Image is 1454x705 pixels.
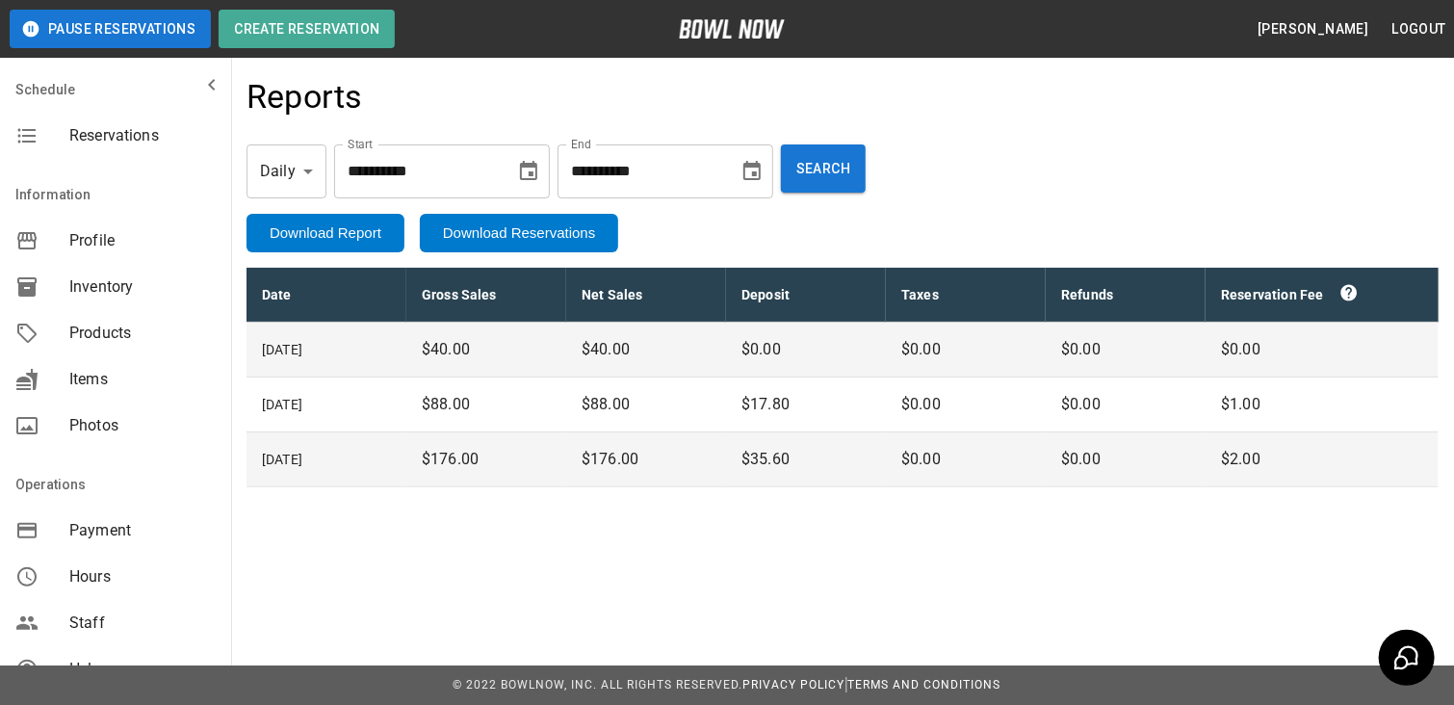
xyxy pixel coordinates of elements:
span: Payment [69,519,216,542]
th: Deposit [726,268,886,323]
p: $176.00 [582,448,711,471]
p: $17.80 [741,393,870,416]
span: Items [69,368,216,391]
button: Download Report [247,214,404,252]
p: $0.00 [1061,338,1190,361]
button: Logout [1385,12,1454,47]
div: Reservation Fee [1221,283,1423,306]
span: Photos [69,414,216,437]
button: [PERSON_NAME] [1250,12,1376,47]
table: sticky table [247,268,1439,487]
th: Refunds [1046,268,1206,323]
p: $2.00 [1221,448,1423,471]
p: $88.00 [422,393,551,416]
p: $0.00 [901,448,1030,471]
th: Taxes [886,268,1046,323]
th: Date [247,268,406,323]
button: Choose date, selected date is Sep 9, 2025 [509,152,548,191]
button: Search [781,144,866,193]
button: Create Reservation [219,10,395,48]
td: [DATE] [247,432,406,487]
p: $0.00 [1061,448,1190,471]
a: Privacy Policy [742,678,844,692]
p: $40.00 [422,338,551,361]
span: Staff [69,612,216,635]
p: $35.60 [741,448,870,471]
div: Daily [247,144,326,198]
p: $0.00 [741,338,870,361]
button: Download Reservations [420,214,618,252]
span: Inventory [69,275,216,299]
button: Choose date, selected date is Sep 16, 2025 [733,152,771,191]
svg: Reservation fees paid directly to BowlNow by customer [1339,283,1359,302]
td: [DATE] [247,323,406,378]
p: $88.00 [582,393,711,416]
img: logo [679,19,785,39]
p: $1.00 [1221,393,1423,416]
span: © 2022 BowlNow, Inc. All Rights Reserved. [453,678,742,692]
h4: Reports [247,77,363,117]
button: Pause Reservations [10,10,211,48]
span: Help [69,658,216,681]
th: Net Sales [566,268,726,323]
p: $0.00 [1221,338,1423,361]
span: Products [69,322,216,345]
td: [DATE] [247,378,406,432]
span: Reservations [69,124,216,147]
p: $40.00 [582,338,711,361]
th: Gross Sales [406,268,566,323]
p: $176.00 [422,448,551,471]
span: Profile [69,229,216,252]
p: $0.00 [901,338,1030,361]
p: $0.00 [1061,393,1190,416]
span: Hours [69,565,216,588]
a: Terms and Conditions [848,678,1001,692]
p: $0.00 [901,393,1030,416]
